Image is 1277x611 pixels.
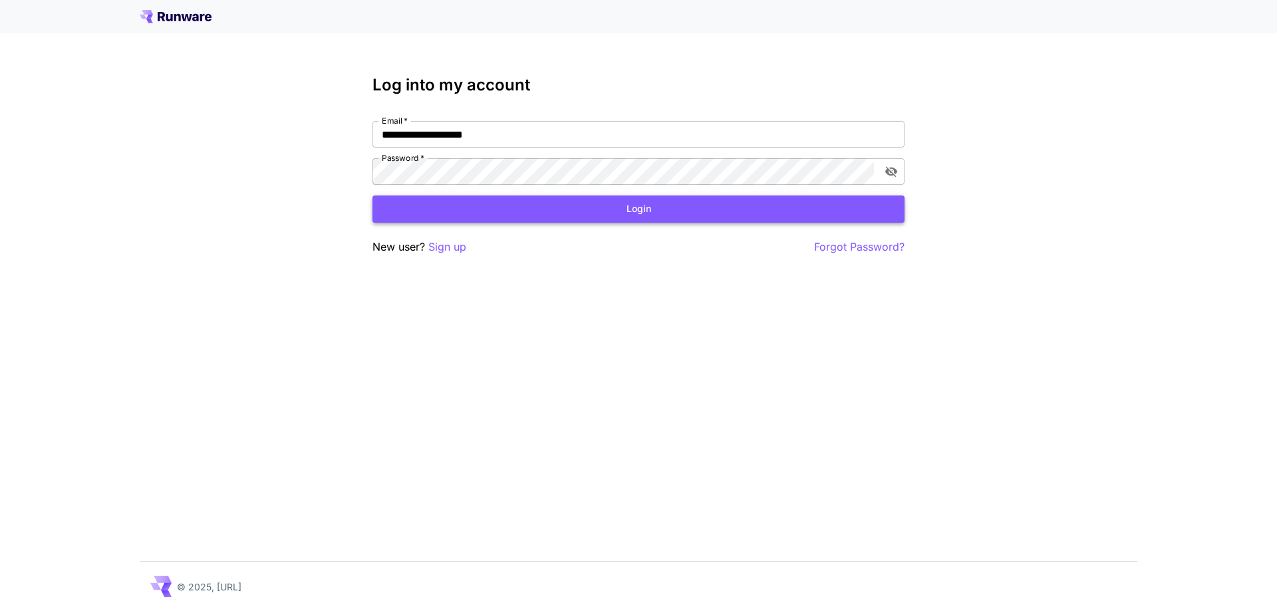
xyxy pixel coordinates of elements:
[372,195,905,223] button: Login
[879,160,903,183] button: toggle password visibility
[814,239,905,255] button: Forgot Password?
[382,152,424,164] label: Password
[372,76,905,94] h3: Log into my account
[428,239,466,255] button: Sign up
[372,239,466,255] p: New user?
[382,115,408,126] label: Email
[177,580,241,594] p: © 2025, [URL]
